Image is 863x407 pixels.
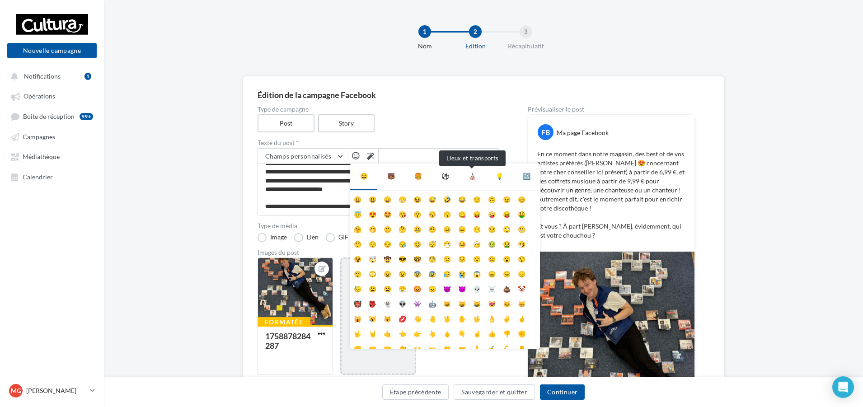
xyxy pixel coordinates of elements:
li: 😝 [499,206,514,220]
li: 😻 [484,295,499,310]
li: 😹 [469,295,484,310]
li: 🤭 [365,220,380,235]
li: 👉 [410,325,425,340]
li: 🙃 [484,191,499,206]
button: Étape précédente [382,384,449,400]
li: 😱 [469,265,484,280]
li: 👏 [395,340,410,355]
li: 👈 [395,325,410,340]
li: 😉 [499,191,514,206]
span: Campagnes [23,133,55,140]
div: 1 [84,73,91,80]
li: ☹️ [484,250,499,265]
li: 😵 [350,250,365,265]
li: 🤠 [380,250,395,265]
li: 🤝 [455,340,469,355]
li: 😿 [365,310,380,325]
li: 👍 [484,325,499,340]
button: Sauvegarder et quitter [454,384,535,400]
li: 😂 [455,191,469,206]
li: 😅 [425,191,440,206]
li: 😈 [440,280,455,295]
li: 😑 [455,220,469,235]
label: Lien [294,233,319,242]
li: 😤 [395,280,410,295]
li: 😭 [455,265,469,280]
li: 😣 [499,265,514,280]
label: Type de campagne [258,106,499,112]
li: 😠 [425,280,440,295]
div: 🍔 [414,171,422,182]
li: 🤐 [410,220,425,235]
li: 🤲 [440,340,455,355]
a: MG [PERSON_NAME] [7,382,97,399]
li: 😙 [440,206,455,220]
div: 🔣 [523,171,530,182]
li: 😋 [455,206,469,220]
li: 😘 [395,206,410,220]
li: 🤤 [410,235,425,250]
li: 😴 [425,235,440,250]
li: 😒 [484,220,499,235]
li: 🤮 [499,235,514,250]
li: 🙁 [469,250,484,265]
li: 😌 [365,235,380,250]
li: 🙀 [350,310,365,325]
li: ☝ [469,325,484,340]
li: 😀 [350,191,365,206]
li: 😳 [365,265,380,280]
li: 👌 [484,310,499,325]
p: [PERSON_NAME] [26,386,86,395]
li: 👋 [410,310,425,325]
li: ✌ [499,310,514,325]
li: 😐 [440,220,455,235]
li: 👇 [455,325,469,340]
button: Continuer [540,384,585,400]
a: Boîte de réception99+ [5,108,98,125]
div: 1 [418,25,431,38]
li: 🖐 [440,310,455,325]
li: 😖 [484,265,499,280]
li: 😎 [395,250,410,265]
li: 🙄 [499,220,514,235]
li: 👽 [395,295,410,310]
li: 😲 [350,265,365,280]
a: Médiathèque [5,148,98,164]
label: GIF [326,233,348,242]
li: 💀 [469,280,484,295]
li: 🤥 [350,235,365,250]
li: 🤢 [484,235,499,250]
li: 👻 [380,295,395,310]
li: 😡 [410,280,425,295]
li: 😕 [440,250,455,265]
li: 😦 [380,265,395,280]
li: 🖖 [469,310,484,325]
a: Campagnes [5,128,98,145]
div: Édition de la campagne Facebook [258,91,709,99]
a: Opérations [5,88,98,104]
label: Texte du post * [258,140,499,146]
span: Champs personnalisés [265,152,331,160]
div: FB [538,124,553,140]
li: 😟 [455,250,469,265]
li: ☠️ [484,280,499,295]
label: Image [258,233,287,242]
label: Type de média [258,223,499,229]
li: 🤩 [380,206,395,220]
span: Notifications [24,72,61,80]
div: Récapitulatif [497,42,555,51]
div: 🐻 [387,171,395,182]
span: Boîte de réception [23,112,75,120]
li: ✍ [484,340,499,355]
li: 🧐 [425,250,440,265]
li: 🤘 [365,325,380,340]
li: 💪 [499,340,514,355]
li: 💩 [499,280,514,295]
li: 😰 [425,265,440,280]
label: Story [318,114,375,132]
div: 1758878284287 [265,331,310,351]
div: ⚽ [441,171,449,182]
li: 🤨 [425,220,440,235]
li: 🤧 [514,235,529,250]
li: 😆 [410,191,425,206]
